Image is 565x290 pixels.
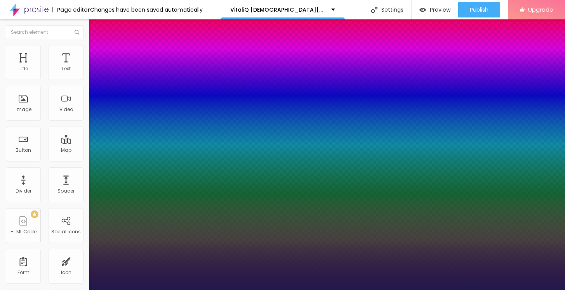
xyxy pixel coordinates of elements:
span: Preview [430,7,450,13]
span: Publish [470,7,489,13]
div: Button [16,148,31,153]
div: Form [17,270,30,275]
input: Search element [6,25,83,39]
div: Changes have been saved automatically [90,7,203,12]
div: Video [59,107,73,112]
div: Social Icons [51,229,81,234]
div: Page editor [52,7,90,12]
div: Divider [16,188,31,194]
div: Icon [61,270,71,275]
p: VitaliQ [DEMOGRAPHIC_DATA][MEDICAL_DATA]™: Key Ingredients That Support Performance and [MEDICAL_... [230,7,325,12]
div: Map [61,148,71,153]
div: Spacer [57,188,75,194]
button: Publish [458,2,500,17]
div: Image [16,107,31,112]
div: HTML Code [10,229,37,234]
img: Icone [371,7,377,13]
div: Text [61,66,71,71]
img: Icone [75,30,79,35]
div: Title [19,66,28,71]
img: view-1.svg [419,7,426,13]
button: Preview [412,2,458,17]
span: Upgrade [528,6,553,13]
